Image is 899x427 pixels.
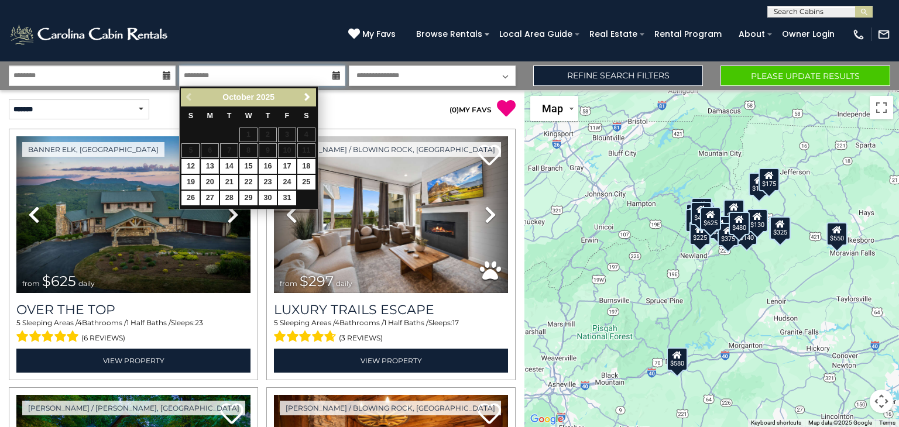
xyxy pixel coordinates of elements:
span: October [222,92,254,102]
a: 14 [220,159,238,174]
span: 5 [274,318,278,327]
img: Google [527,412,566,427]
span: ( ) [449,105,459,114]
span: 4 [77,318,82,327]
div: $175 [759,168,780,191]
a: 25 [297,175,315,190]
a: Refine Search Filters [533,66,703,86]
span: 5 [16,318,20,327]
span: 2025 [256,92,274,102]
a: Banner Elk, [GEOGRAPHIC_DATA] [22,142,164,157]
a: Terms (opens in new tab) [879,419,895,426]
div: $325 [770,216,791,240]
a: 22 [239,175,258,190]
span: (6 reviews) [81,330,125,346]
div: $230 [685,209,706,232]
span: Map data ©2025 Google [808,419,872,426]
span: from [22,279,40,288]
span: Thursday [266,112,270,120]
a: 17 [278,159,296,174]
a: 13 [201,159,219,174]
a: Browse Rentals [410,25,488,43]
a: Rental Program [648,25,728,43]
a: 24 [278,175,296,190]
span: Tuesday [227,112,232,120]
span: from [280,279,297,288]
a: 29 [239,191,258,205]
a: 15 [239,159,258,174]
span: Monday [207,112,214,120]
a: 23 [259,175,277,190]
span: Friday [285,112,290,120]
a: [PERSON_NAME] / Blowing Rock, [GEOGRAPHIC_DATA] [280,142,501,157]
a: Open this area in Google Maps (opens a new window) [527,412,566,427]
a: [PERSON_NAME] / Blowing Rock, [GEOGRAPHIC_DATA] [280,401,501,415]
span: Saturday [304,112,308,120]
a: Local Area Guide [493,25,578,43]
span: $625 [42,273,76,290]
span: Wednesday [245,112,252,120]
a: Over The Top [16,302,251,318]
span: daily [78,279,95,288]
a: 20 [201,175,219,190]
a: 30 [259,191,277,205]
span: Sunday [188,112,193,120]
span: 1 Half Baths / [126,318,171,327]
div: $375 [718,223,739,246]
span: $297 [300,273,334,290]
a: My Favs [348,28,399,41]
a: Next [300,90,315,105]
a: Luxury Trails Escape [274,302,508,318]
a: (0)MY FAVS [449,105,492,114]
a: 12 [181,159,200,174]
div: $580 [667,347,688,371]
span: 1 Half Baths / [384,318,428,327]
span: 23 [195,318,203,327]
div: $425 [691,202,712,225]
a: View Property [274,349,508,373]
span: Next [303,92,312,102]
span: Map [542,102,563,115]
a: Owner Login [776,25,840,43]
img: thumbnail_167153549.jpeg [16,136,251,293]
div: $225 [689,222,711,245]
div: $125 [691,198,712,221]
button: Change map style [530,96,578,121]
a: 18 [297,159,315,174]
a: 16 [259,159,277,174]
span: daily [336,279,352,288]
div: $349 [723,199,744,223]
span: 4 [335,318,339,327]
div: $480 [729,212,750,235]
div: Sleeping Areas / Bathrooms / Sleeps: [16,318,251,346]
a: 21 [220,175,238,190]
span: (3 reviews) [339,330,383,346]
a: Real Estate [584,25,643,43]
div: Sleeping Areas / Bathrooms / Sleeps: [274,318,508,346]
button: Map camera controls [870,390,893,413]
img: thumbnail_168695581.jpeg [274,136,508,293]
span: 0 [452,105,457,114]
button: Please Update Results [720,66,890,86]
a: [PERSON_NAME] / [PERSON_NAME], [GEOGRAPHIC_DATA] [22,401,245,415]
div: $175 [749,173,770,196]
div: $625 [700,207,721,230]
a: 27 [201,191,219,205]
span: 17 [452,318,459,327]
a: About [733,25,771,43]
div: $290 [686,204,707,227]
img: White-1-2.png [9,23,171,46]
a: 19 [181,175,200,190]
button: Keyboard shortcuts [751,419,801,427]
div: $550 [826,222,847,246]
span: My Favs [362,28,396,40]
img: mail-regular-white.png [877,28,890,41]
div: $130 [747,209,768,232]
a: View Property [16,349,251,373]
a: 31 [278,191,296,205]
img: phone-regular-white.png [852,28,865,41]
a: 28 [220,191,238,205]
button: Toggle fullscreen view [870,96,893,119]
